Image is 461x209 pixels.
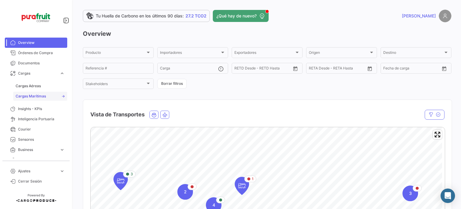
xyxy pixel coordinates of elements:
span: Cerrar Sesión [18,179,65,184]
input: Hasta [249,67,276,71]
input: Desde [383,67,394,71]
img: Logo+PuraFruit.png [21,7,51,28]
a: Insights - KPIs [5,104,67,114]
div: Map marker [177,184,193,200]
span: 1 [252,176,254,182]
span: Cargas [18,71,57,76]
button: Open calendar [365,64,374,73]
span: Ajustes [18,168,57,174]
h3: Overview [83,29,451,38]
a: Órdenes de Compra [5,48,67,58]
img: placeholder-user.png [439,10,451,22]
span: Cargas Marítimas [16,94,46,99]
span: 2 [184,189,187,195]
input: Hasta [398,67,425,71]
div: Map marker [235,177,249,195]
span: 27.2 TCO2 [185,13,206,19]
button: Enter fullscreen [433,130,442,139]
a: Inteligencia Portuaria [5,114,67,124]
div: Map marker [113,172,128,190]
span: Insights - KPIs [18,106,65,112]
a: Overview [5,38,67,48]
input: Desde [309,67,320,71]
input: Hasta [324,67,351,71]
span: [PERSON_NAME] [402,13,436,19]
span: Origen [309,51,369,56]
a: Documentos [5,58,67,68]
span: ¿Qué hay de nuevo? [216,13,257,19]
input: Desde [234,67,245,71]
span: Destino [383,51,443,56]
span: Inteligencia Portuaria [18,116,65,122]
h4: Vista de Transportes [90,110,145,119]
span: Overview [18,40,65,45]
span: expand_more [59,147,65,152]
a: Sensores [5,134,67,145]
button: Ocean [150,111,158,118]
span: Courier [18,127,65,132]
button: Open calendar [291,64,300,73]
span: Producto [86,51,146,56]
span: Documentos [18,60,65,66]
span: Sensores [18,137,65,142]
span: Órdenes de Compra [18,50,65,56]
button: ¿Qué hay de nuevo? [213,10,269,22]
a: Tu Huella de Carbono en los últimos 90 días:27.2 TCO2 [83,10,210,22]
a: Courier [5,124,67,134]
span: Importadores [160,51,220,56]
a: Cargas Aéreas [13,81,67,91]
div: Abrir Intercom Messenger [441,189,455,203]
button: Borrar filtros [157,79,187,89]
button: Air [161,111,169,118]
div: Map marker [402,186,418,201]
span: Estadísticas [18,157,57,163]
span: 3 [409,190,412,196]
span: expand_more [59,157,65,163]
a: Cargas Marítimas [13,92,67,101]
span: Business [18,147,57,152]
span: Cargas Aéreas [16,83,41,89]
span: 3 [131,171,133,177]
span: Exportadores [234,51,294,56]
span: expand_more [59,71,65,76]
span: Stakeholders [86,83,146,87]
span: 4 [212,202,215,208]
button: Open calendar [440,64,449,73]
span: Tu Huella de Carbono en los últimos 90 días: [96,13,184,19]
span: expand_more [59,168,65,174]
